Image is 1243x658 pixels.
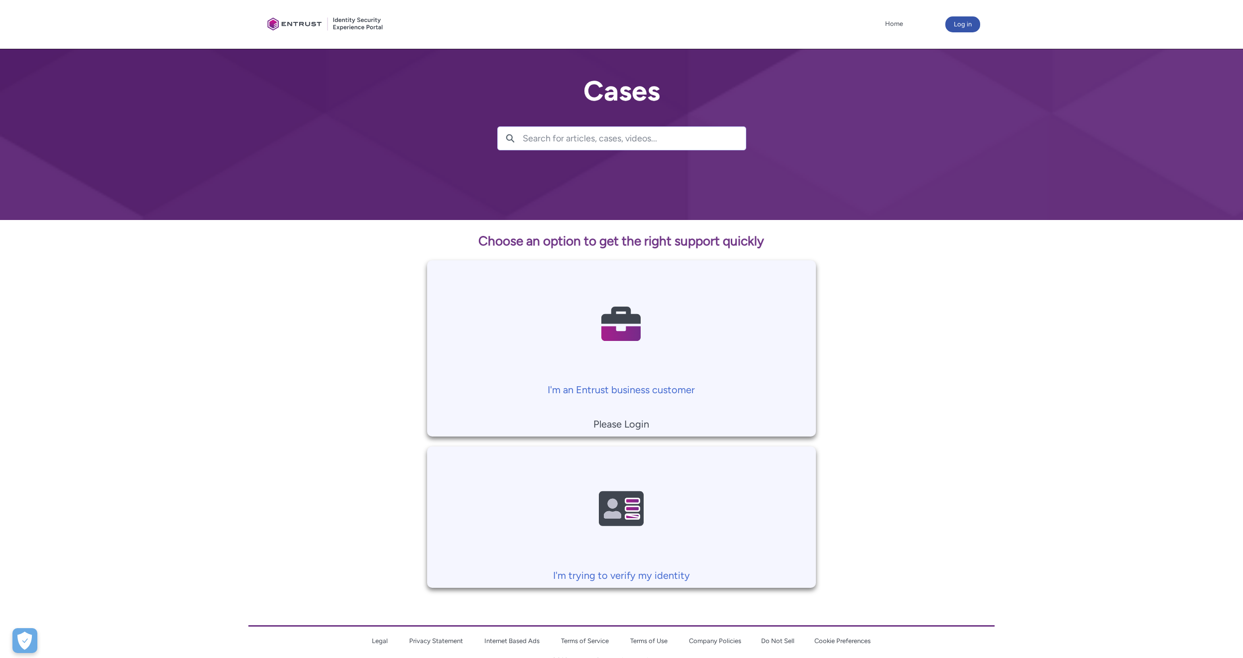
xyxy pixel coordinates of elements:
[630,637,668,645] a: Terms of Use
[409,637,463,645] a: Privacy Statement
[689,637,741,645] a: Company Policies
[523,127,746,150] input: Search for articles, cases, videos...
[814,637,871,645] a: Cookie Preferences
[432,568,811,583] p: I'm trying to verify my identity
[427,260,816,397] a: I'm an Entrust business customer
[561,637,609,645] a: Terms of Service
[945,16,980,32] button: Log in
[574,270,669,377] img: Contact Support
[211,231,1032,251] p: Choose an option to get the right support quickly
[427,446,816,583] a: I'm trying to verify my identity
[432,382,811,397] p: I'm an Entrust business customer
[498,127,523,150] button: Search
[432,417,811,432] p: Please Login
[497,76,746,107] h2: Cases
[484,637,540,645] a: Internet Based Ads
[883,16,905,31] a: Home
[12,628,37,653] div: Cookie Preferences
[372,637,388,645] a: Legal
[761,637,794,645] a: Do Not Sell
[574,456,669,563] img: Contact Support
[12,628,37,653] button: Open Preferences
